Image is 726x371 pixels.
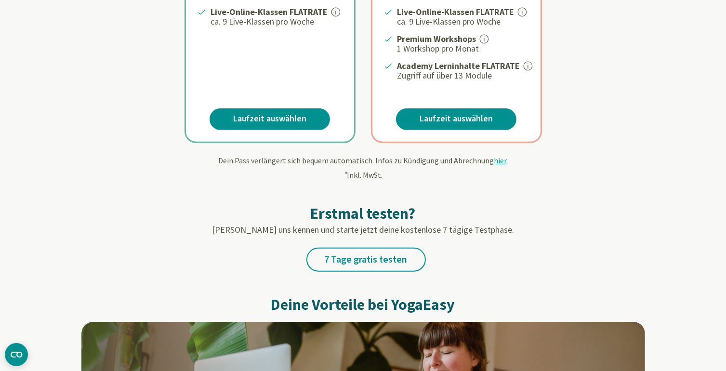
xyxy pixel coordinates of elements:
[81,204,645,223] h2: Erstmal testen?
[306,248,426,272] a: 7 Tage gratis testen
[397,16,529,27] p: ca. 9 Live-Klassen pro Woche
[494,156,506,165] span: hier
[397,43,529,54] p: 1 Workshop pro Monat
[396,108,516,130] a: Laufzeit auswählen
[397,70,529,81] p: Zugriff auf über 13 Module
[211,6,328,17] strong: Live-Online-Klassen FLATRATE
[397,33,476,44] strong: Premium Workshops
[5,343,28,366] button: CMP-Widget öffnen
[81,155,645,181] div: Dein Pass verlängert sich bequem automatisch. Infos zu Kündigung und Abrechnung . Inkl. MwSt.
[210,108,330,130] a: Laufzeit auswählen
[397,6,515,17] strong: Live-Online-Klassen FLATRATE
[211,16,343,27] p: ca. 9 Live-Klassen pro Woche
[397,60,520,71] strong: Academy Lerninhalte FLATRATE
[81,295,645,314] h2: Deine Vorteile bei YogaEasy
[81,223,645,236] p: [PERSON_NAME] uns kennen und starte jetzt deine kostenlose 7 tägige Testphase.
